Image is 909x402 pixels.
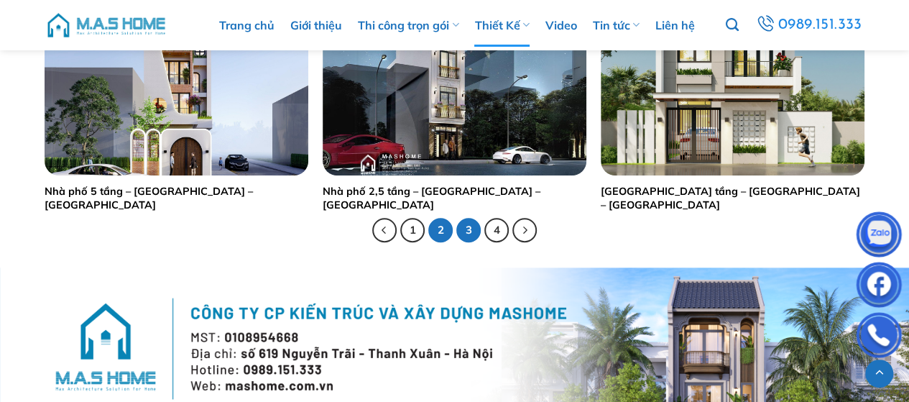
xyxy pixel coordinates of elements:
a: Liên hệ [655,4,695,47]
img: Zalo [857,215,900,258]
a: Nhà phố 2,5 tầng – [GEOGRAPHIC_DATA] – [GEOGRAPHIC_DATA] [323,185,586,211]
a: Nhà phố 5 tầng – [GEOGRAPHIC_DATA] – [GEOGRAPHIC_DATA] [45,185,308,211]
span: 2 [428,218,453,242]
a: 4 [484,218,509,242]
a: Video [545,4,577,47]
span: 0989.151.333 [778,13,862,37]
a: 1 [400,218,425,242]
img: M.A.S HOME – Tổng Thầu Thiết Kế Và Xây Nhà Trọn Gói [45,4,167,47]
a: Tìm kiếm [725,10,738,40]
a: Thiết Kế [474,4,529,47]
a: [GEOGRAPHIC_DATA] tầng – [GEOGRAPHIC_DATA] – [GEOGRAPHIC_DATA] [601,185,864,211]
img: Phone [857,316,900,359]
img: Facebook [857,265,900,309]
a: 3 [456,218,481,242]
a: Giới thiệu [290,4,342,47]
a: Thi công trọn gói [358,4,458,47]
a: Tin tức [593,4,640,47]
a: 0989.151.333 [754,12,864,38]
a: Trang chủ [219,4,274,47]
a: Lên đầu trang [865,360,893,388]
